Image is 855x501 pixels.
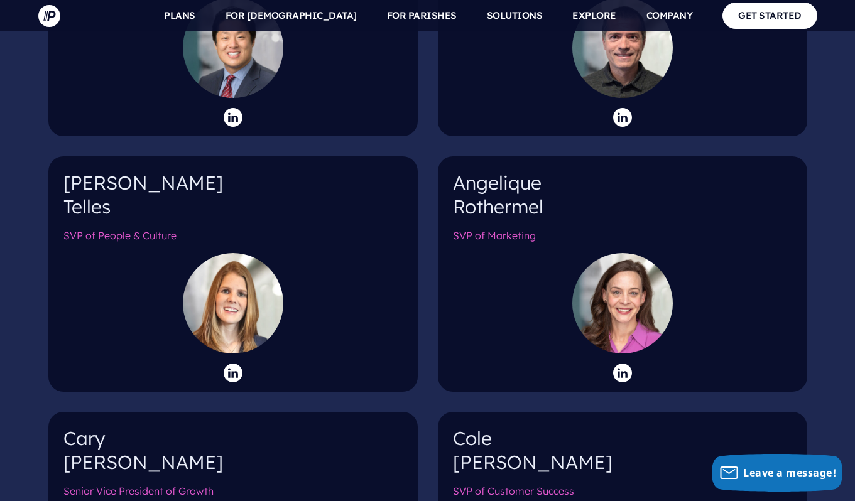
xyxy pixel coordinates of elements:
[63,171,403,229] h4: [PERSON_NAME] Telles
[743,466,836,480] span: Leave a message!
[63,229,403,252] h6: SVP of People & Culture
[63,427,403,484] h4: Cary [PERSON_NAME]
[453,171,792,229] h4: Angelique Rothermel
[722,3,817,28] a: GET STARTED
[453,427,792,484] h4: Cole [PERSON_NAME]
[712,454,842,492] button: Leave a message!
[453,229,792,252] h6: SVP of Marketing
